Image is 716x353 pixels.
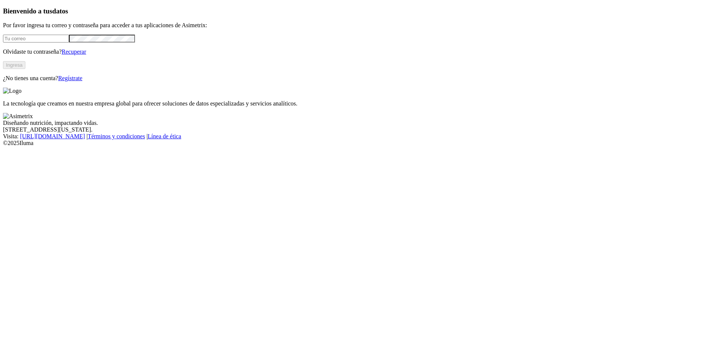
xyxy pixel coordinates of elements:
[3,61,25,69] button: Ingresa
[3,120,713,126] div: Diseñando nutrición, impactando vidas.
[52,7,68,15] span: datos
[3,100,713,107] p: La tecnología que creamos en nuestra empresa global para ofrecer soluciones de datos especializad...
[20,133,85,139] a: [URL][DOMAIN_NAME]
[3,88,22,94] img: Logo
[3,126,713,133] div: [STREET_ADDRESS][US_STATE].
[3,140,713,146] div: © 2025 Iluma
[3,22,713,29] p: Por favor ingresa tu correo y contraseña para acceder a tus aplicaciones de Asimetrix:
[3,75,713,82] p: ¿No tienes una cuenta?
[148,133,181,139] a: Línea de ética
[3,113,33,120] img: Asimetrix
[58,75,82,81] a: Regístrate
[3,48,713,55] p: Olvidaste tu contraseña?
[3,133,713,140] div: Visita : | |
[3,7,713,15] h3: Bienvenido a tus
[88,133,145,139] a: Términos y condiciones
[62,48,86,55] a: Recuperar
[3,35,69,42] input: Tu correo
